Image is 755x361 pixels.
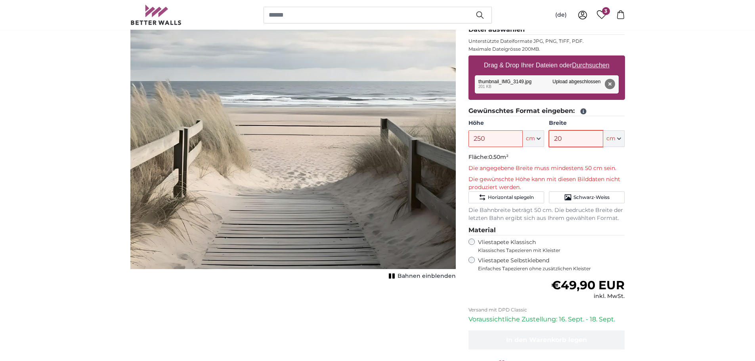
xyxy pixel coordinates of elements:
div: inkl. MwSt. [551,292,625,300]
legend: Material [468,225,625,235]
label: Breite [549,119,625,127]
img: Betterwalls [130,5,182,25]
legend: Gewünschtes Format eingeben: [468,106,625,116]
button: cm [603,130,625,147]
button: Horizontal spiegeln [468,191,544,203]
p: Versand mit DPD Classic [468,307,625,313]
span: Einfaches Tapezieren ohne zusätzlichen Kleister [478,265,625,272]
p: Die gewünschte Höhe kann mit diesen Bilddaten nicht produziert werden. [468,176,625,191]
button: (de) [549,8,573,22]
label: Vliestapete Selbstklebend [478,257,625,272]
span: 3 [602,7,610,15]
span: €49,90 EUR [551,278,625,292]
p: Die Bahnbreite beträgt 50 cm. Die bedruckte Breite der letzten Bahn ergibt sich aus Ihrem gewählt... [468,206,625,222]
span: cm [606,135,615,143]
span: Klassisches Tapezieren mit Kleister [478,247,618,254]
u: Durchsuchen [572,62,609,69]
p: Voraussichtliche Zustellung: 16. Sept. - 18. Sept. [468,315,625,324]
span: cm [526,135,535,143]
legend: Datei auswählen [468,25,625,35]
span: In den Warenkorb legen [506,336,587,344]
label: Höhe [468,119,544,127]
button: Bahnen einblenden [386,271,456,282]
p: Maximale Dateigrösse 200MB. [468,46,625,52]
p: Unterstützte Dateiformate JPG, PNG, TIFF, PDF. [468,38,625,44]
span: Bahnen einblenden [398,272,456,280]
label: Vliestapete Klassisch [478,239,618,254]
button: Schwarz-Weiss [549,191,625,203]
p: Die angegebene Breite muss mindestens 50 cm sein. [468,164,625,172]
span: Schwarz-Weiss [573,194,610,201]
label: Drag & Drop Ihrer Dateien oder [481,57,613,73]
p: Fläche: [468,153,625,161]
span: Horizontal spiegeln [488,194,534,201]
span: 0.50m² [489,153,508,160]
button: cm [523,130,544,147]
button: In den Warenkorb legen [468,330,625,350]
